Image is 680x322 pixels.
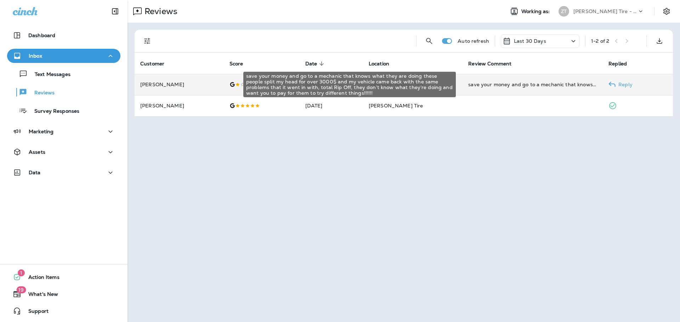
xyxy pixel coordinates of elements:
[514,38,546,44] p: Last 30 Days
[300,95,363,116] td: [DATE]
[660,5,673,18] button: Settings
[7,304,120,318] button: Support
[27,108,79,115] p: Survey Responses
[29,129,53,134] p: Marketing
[305,61,317,67] span: Date
[369,103,423,109] span: [PERSON_NAME] Tire
[591,38,609,44] div: 1 - 2 of 2
[422,34,436,48] button: Search Reviews
[140,61,164,67] span: Customer
[369,61,389,67] span: Location
[140,60,174,67] span: Customer
[468,60,521,67] span: Review Comment
[608,61,627,67] span: Replied
[29,53,42,59] p: Inbox
[105,4,125,18] button: Collapse Sidebar
[468,81,597,88] div: save your money and go to a mechanic that knows what they are doing these people split my head fo...
[28,71,70,78] p: Text Messages
[140,103,218,109] p: [PERSON_NAME]
[7,287,120,301] button: 19What's New
[7,270,120,284] button: 1Action Items
[29,170,41,175] p: Data
[140,82,218,87] p: [PERSON_NAME]
[18,269,25,276] span: 1
[21,291,58,300] span: What's New
[608,60,636,67] span: Replied
[458,38,489,44] p: Auto refresh
[468,61,511,67] span: Review Comment
[616,82,633,87] p: Reply
[573,8,637,14] p: [PERSON_NAME] Tire - Hills & [PERSON_NAME]
[369,60,398,67] span: Location
[7,145,120,159] button: Assets
[7,66,120,81] button: Text Messages
[16,286,26,293] span: 19
[243,72,456,97] div: save your money and go to a mechanic that knows what they are doing these people split my head fo...
[7,28,120,42] button: Dashboard
[521,8,551,14] span: Working as:
[21,274,59,283] span: Action Items
[305,60,327,67] span: Date
[21,308,49,317] span: Support
[7,124,120,139] button: Marketing
[29,149,45,155] p: Assets
[28,33,55,38] p: Dashboard
[27,90,55,96] p: Reviews
[652,34,667,48] button: Export as CSV
[7,165,120,180] button: Data
[559,6,569,17] div: ZT
[7,49,120,63] button: Inbox
[229,61,243,67] span: Score
[7,103,120,118] button: Survey Responses
[140,34,154,48] button: Filters
[229,60,253,67] span: Score
[142,6,177,17] p: Reviews
[7,85,120,100] button: Reviews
